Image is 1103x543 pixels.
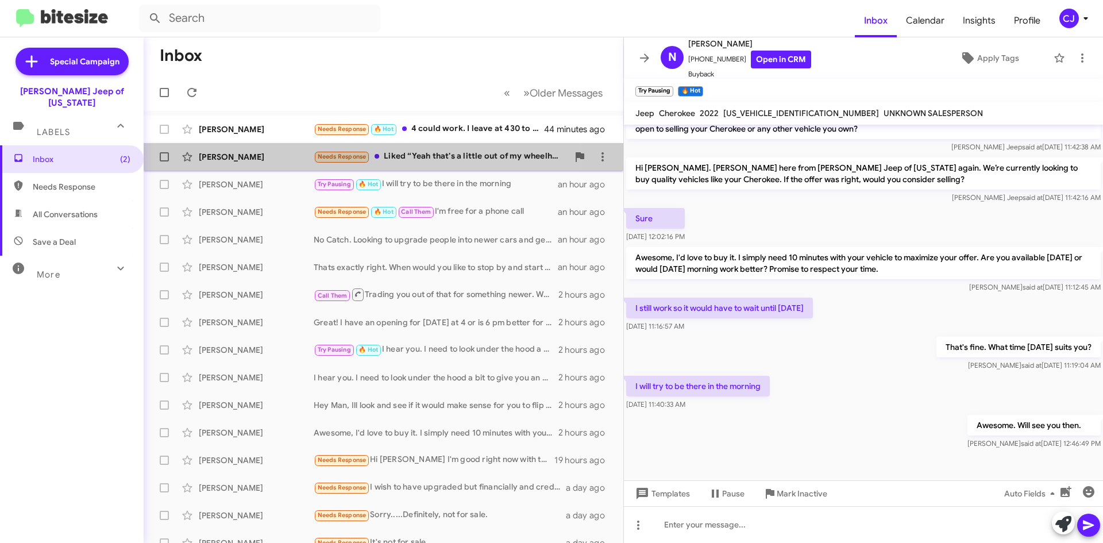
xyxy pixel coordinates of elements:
[1050,9,1090,28] button: CJ
[33,236,76,248] span: Save a Deal
[314,399,558,411] div: Hey Man, Ill look and see if it would make sense for you to flip out of that one into another bad...
[318,511,367,519] span: Needs Response
[566,482,614,494] div: a day ago
[626,157,1101,190] p: Hi [PERSON_NAME]. [PERSON_NAME] here from [PERSON_NAME] Jeep of [US_STATE] again. We’re currently...
[33,153,130,165] span: Inbox
[358,180,378,188] span: 🔥 Hot
[626,376,770,396] p: I will try to be there in the morning
[1005,4,1050,37] a: Profile
[37,269,60,280] span: More
[199,344,314,356] div: [PERSON_NAME]
[558,399,614,411] div: 2 hours ago
[633,483,690,504] span: Templates
[954,4,1005,37] a: Insights
[374,125,394,133] span: 🔥 Hot
[318,180,351,188] span: Try Pausing
[558,317,614,328] div: 2 hours ago
[314,453,554,467] div: Hi [PERSON_NAME] I'm good right now with the Grand Cherokee.
[50,56,119,67] span: Special Campaign
[318,208,367,215] span: Needs Response
[314,205,558,218] div: I'm free for a phone call
[626,208,685,229] p: Sure
[688,37,811,51] span: [PERSON_NAME]
[401,208,431,215] span: Call Them
[199,234,314,245] div: [PERSON_NAME]
[314,122,545,136] div: 4 could work. I leave at 430 to head to my second job
[1023,193,1043,202] span: said at
[120,153,130,165] span: (2)
[751,51,811,68] a: Open in CRM
[558,234,614,245] div: an hour ago
[199,151,314,163] div: [PERSON_NAME]
[897,4,954,37] span: Calendar
[995,483,1069,504] button: Auto Fields
[318,153,367,160] span: Needs Response
[314,427,558,438] div: Awesome, I'd love to buy it. I simply need 10 minutes with your vehicle to maximize your offer. A...
[199,317,314,328] div: [PERSON_NAME]
[884,108,983,118] span: UNKNOWN SALESPERSON
[967,415,1101,436] p: Awesome. Will see you then.
[1023,283,1043,291] span: said at
[688,51,811,68] span: [PHONE_NUMBER]
[358,346,378,353] span: 🔥 Hot
[558,372,614,383] div: 2 hours ago
[952,193,1101,202] span: [PERSON_NAME] Jeep [DATE] 11:42:16 AM
[936,337,1101,357] p: That's fine. What time [DATE] suits you?
[199,399,314,411] div: [PERSON_NAME]
[566,510,614,521] div: a day ago
[33,209,98,220] span: All Conversations
[374,208,394,215] span: 🔥 Hot
[318,346,351,353] span: Try Pausing
[314,234,558,245] div: No Catch. Looking to upgrade people into newer cars and get vehicles for my preowned lot.
[199,510,314,521] div: [PERSON_NAME]
[37,127,70,137] span: Labels
[969,283,1101,291] span: [PERSON_NAME] [DATE] 11:12:45 AM
[318,292,348,299] span: Call Them
[626,322,684,330] span: [DATE] 11:16:57 AM
[977,48,1019,68] span: Apply Tags
[1059,9,1079,28] div: CJ
[199,179,314,190] div: [PERSON_NAME]
[777,483,827,504] span: Mark Inactive
[668,48,677,67] span: N
[523,86,530,100] span: »
[967,439,1101,448] span: [PERSON_NAME] [DATE] 12:46:49 PM
[504,86,510,100] span: «
[678,86,703,97] small: 🔥 Hot
[199,206,314,218] div: [PERSON_NAME]
[558,289,614,301] div: 2 hours ago
[199,482,314,494] div: [PERSON_NAME]
[968,361,1101,369] span: [PERSON_NAME] [DATE] 11:19:04 AM
[497,81,610,105] nav: Page navigation example
[951,143,1101,151] span: [PERSON_NAME] Jeep [DATE] 11:42:38 AM
[314,150,568,163] div: Liked “Yeah that's a little out of my wheelhouse. Feel free to reach out if I can help in the fut...
[199,427,314,438] div: [PERSON_NAME]
[558,261,614,273] div: an hour ago
[855,4,897,37] a: Inbox
[318,125,367,133] span: Needs Response
[139,5,380,32] input: Search
[314,509,566,522] div: Sorry.....Definitely, not for sale.
[626,232,685,241] span: [DATE] 12:02:16 PM
[33,181,130,192] span: Needs Response
[554,455,614,466] div: 19 hours ago
[1021,439,1041,448] span: said at
[635,86,673,97] small: Try Pausing
[314,261,558,273] div: Thats exactly right. When would you like to stop by and start the process?
[723,108,879,118] span: [US_VEHICLE_IDENTIFICATION_NUMBER]
[314,343,558,356] div: I hear you. I need to look under the hood a bit to give you an exact number. It's absolutely wort...
[688,68,811,80] span: Buyback
[558,206,614,218] div: an hour ago
[199,372,314,383] div: [PERSON_NAME]
[1022,143,1042,151] span: said at
[199,455,314,466] div: [PERSON_NAME]
[659,108,695,118] span: Cherokee
[199,261,314,273] div: [PERSON_NAME]
[199,124,314,135] div: [PERSON_NAME]
[516,81,610,105] button: Next
[314,287,558,302] div: Trading you out of that for something newer. What's your availability to swing by?
[626,247,1101,279] p: Awesome, I'd love to buy it. I simply need 10 minutes with your vehicle to maximize your offer. A...
[558,427,614,438] div: 2 hours ago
